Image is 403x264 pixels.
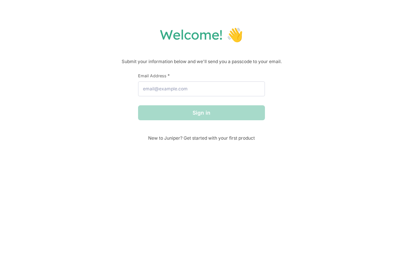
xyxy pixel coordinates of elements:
label: Email Address [138,73,265,78]
span: New to Juniper? Get started with your first product [138,135,265,141]
span: This field is required. [168,73,170,78]
p: Submit your information below and we'll send you a passcode to your email. [7,58,396,65]
input: email@example.com [138,81,265,96]
h1: Welcome! 👋 [7,26,396,43]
